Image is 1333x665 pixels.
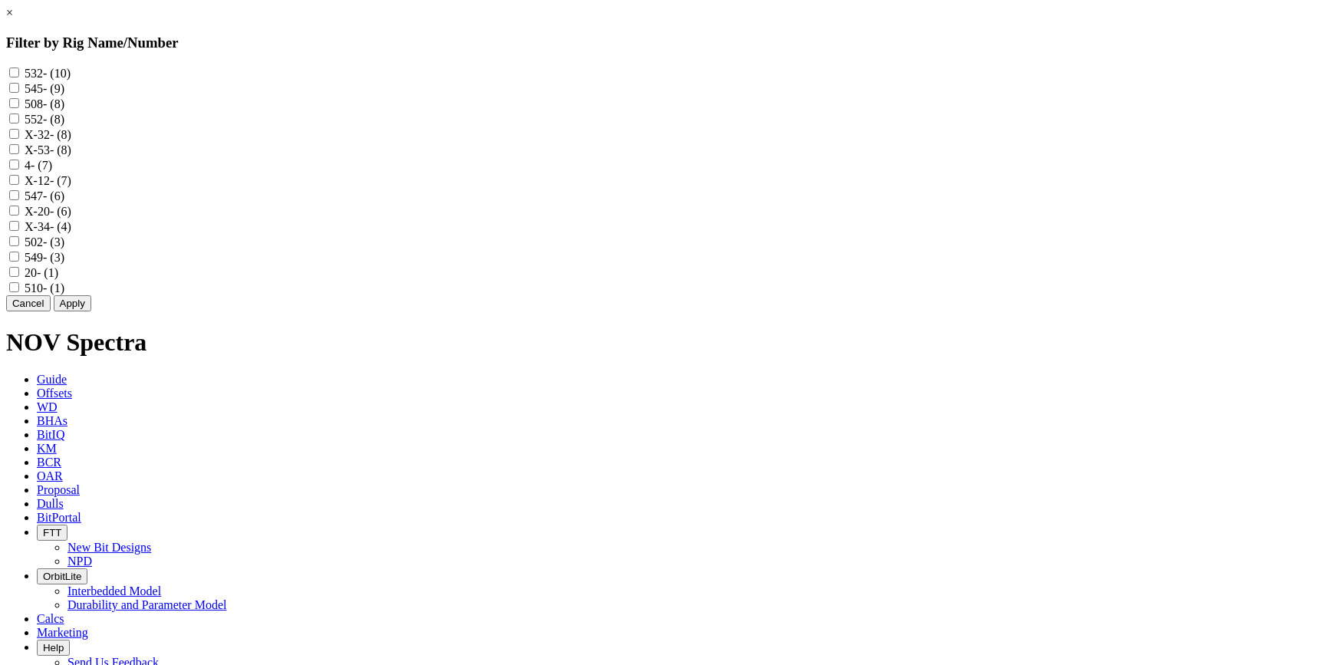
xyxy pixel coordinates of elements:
label: X-32 [25,128,71,141]
span: Marketing [37,626,88,639]
span: OrbitLite [43,571,81,582]
span: BHAs [37,414,67,427]
label: 545 [25,82,64,95]
label: 532 [25,67,71,80]
span: Dulls [37,497,64,510]
span: - (8) [50,143,71,156]
span: FTT [43,527,61,538]
span: BitPortal [37,511,81,524]
a: × [6,6,13,19]
span: - (7) [31,159,52,172]
label: 547 [25,189,64,202]
span: Calcs [37,612,64,625]
label: 549 [25,251,64,264]
label: X-53 [25,143,71,156]
span: - (4) [50,220,71,233]
span: KM [37,442,57,455]
span: - (6) [50,205,71,218]
span: WD [37,400,58,413]
button: Cancel [6,295,51,311]
span: - (8) [43,97,64,110]
label: X-20 [25,205,71,218]
span: OAR [37,469,63,482]
h1: NOV Spectra [6,328,1327,357]
span: Guide [37,373,67,386]
span: - (8) [50,128,71,141]
span: - (10) [43,67,71,80]
span: - (9) [43,82,64,95]
span: - (6) [43,189,64,202]
span: Proposal [37,483,80,496]
a: NPD [67,555,92,568]
label: 20 [25,266,58,279]
label: 552 [25,113,64,126]
label: 4 [25,159,52,172]
span: - (1) [43,281,64,295]
span: Offsets [37,387,72,400]
span: BCR [37,456,61,469]
label: X-12 [25,174,71,187]
label: 508 [25,97,64,110]
span: - (3) [43,251,64,264]
span: BitIQ [37,428,64,441]
label: 510 [25,281,64,295]
a: New Bit Designs [67,541,151,554]
span: - (8) [43,113,64,126]
span: - (1) [37,266,58,279]
h3: Filter by Rig Name/Number [6,35,1327,51]
span: - (3) [43,235,64,249]
label: X-34 [25,220,71,233]
a: Interbedded Model [67,584,161,598]
a: Durability and Parameter Model [67,598,227,611]
span: - (7) [50,174,71,187]
span: Help [43,642,64,653]
label: 502 [25,235,64,249]
button: Apply [54,295,91,311]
